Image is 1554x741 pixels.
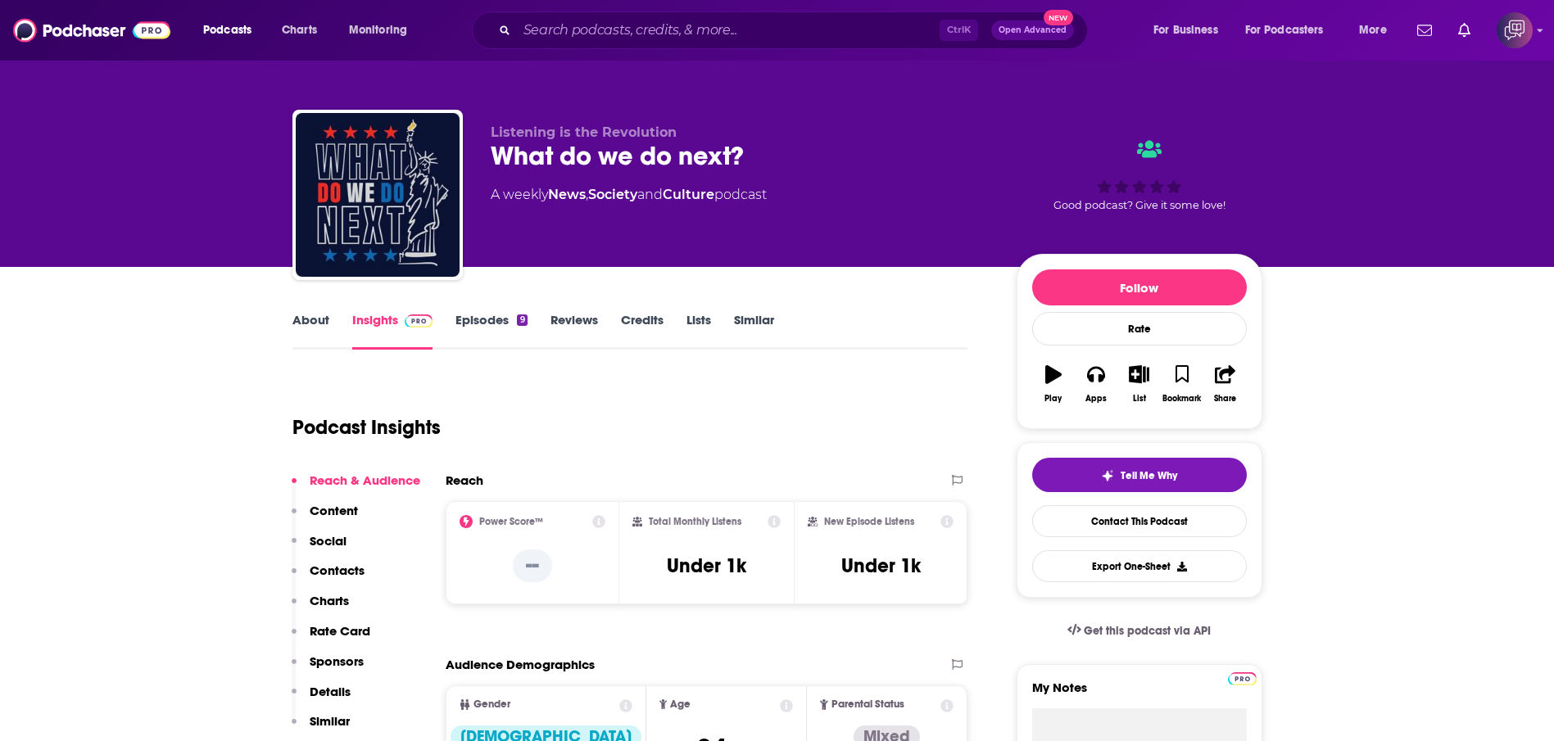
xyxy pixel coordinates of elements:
img: tell me why sparkle [1101,469,1114,482]
h2: Total Monthly Listens [649,516,741,527]
div: Good podcast? Give it some love! [1017,124,1262,226]
div: Bookmark [1162,394,1201,404]
button: Contacts [292,563,365,593]
button: List [1117,355,1160,413]
span: Ctrl K [940,20,978,41]
span: Podcasts [203,19,251,42]
button: Social [292,533,347,563]
a: News [548,187,586,202]
button: Open AdvancedNew [991,20,1074,40]
span: Gender [473,699,510,710]
a: Credits [621,312,664,350]
button: Details [292,684,351,714]
img: Podchaser Pro [1228,672,1257,685]
span: Get this podcast via API [1084,624,1211,638]
h2: Audience Demographics [446,657,595,672]
a: Show notifications dropdown [1411,16,1438,44]
input: Search podcasts, credits, & more... [517,17,940,43]
button: Share [1203,355,1246,413]
span: Good podcast? Give it some love! [1053,199,1226,211]
span: Charts [282,19,317,42]
p: Contacts [310,563,365,578]
h3: Under 1k [841,553,921,578]
a: Charts [271,17,327,43]
button: Bookmark [1161,355,1203,413]
button: open menu [338,17,428,43]
div: Rate [1032,312,1247,346]
span: , [586,187,588,202]
img: What do we do next? [296,113,460,277]
span: More [1359,19,1387,42]
div: List [1133,394,1146,404]
p: Content [310,503,358,518]
button: Play [1032,355,1075,413]
h1: Podcast Insights [292,415,441,440]
h2: Reach [446,472,483,488]
span: and [637,187,663,202]
img: User Profile [1497,12,1533,48]
div: Search podcasts, credits, & more... [487,11,1103,49]
a: Pro website [1228,670,1257,685]
a: Lists [686,312,711,350]
h3: Under 1k [667,553,746,578]
span: New [1044,10,1073,25]
button: open menu [1142,17,1239,43]
button: open menu [1235,17,1348,43]
span: Parental Status [831,699,904,710]
a: Culture [663,187,714,202]
button: Show profile menu [1497,12,1533,48]
span: For Business [1153,19,1218,42]
a: About [292,312,329,350]
a: Episodes9 [455,312,527,350]
span: Open Advanced [999,26,1067,34]
p: Similar [310,713,350,729]
span: For Podcasters [1245,19,1324,42]
img: Podchaser - Follow, Share and Rate Podcasts [13,15,170,46]
button: Follow [1032,269,1247,305]
button: Sponsors [292,653,364,684]
div: A weekly podcast [491,185,767,205]
span: Age [670,699,691,710]
a: Similar [734,312,774,350]
a: InsightsPodchaser Pro [352,312,433,350]
p: Details [310,684,351,699]
div: Apps [1085,394,1107,404]
span: Listening is the Revolution [491,124,677,140]
a: Get this podcast via API [1054,611,1225,651]
button: open menu [192,17,273,43]
div: Play [1044,394,1062,404]
div: Share [1214,394,1236,404]
button: Reach & Audience [292,472,420,503]
button: Content [292,503,358,533]
p: Reach & Audience [310,472,420,488]
p: Social [310,533,347,549]
button: Charts [292,593,349,623]
p: Sponsors [310,653,364,669]
h2: New Episode Listens [824,516,914,527]
span: Monitoring [349,19,407,42]
button: Apps [1075,355,1117,413]
span: Logged in as corioliscompany [1497,12,1533,48]
p: Rate Card [310,623,370,639]
label: My Notes [1032,680,1247,708]
a: Society [588,187,637,202]
a: Contact This Podcast [1032,505,1247,537]
p: Charts [310,593,349,608]
button: tell me why sparkleTell Me Why [1032,458,1247,492]
button: open menu [1348,17,1407,43]
button: Export One-Sheet [1032,550,1247,582]
img: Podchaser Pro [405,314,433,328]
span: Tell Me Why [1121,469,1177,482]
div: 9 [517,314,527,326]
a: Show notifications dropdown [1452,16,1477,44]
a: Reviews [550,312,598,350]
p: -- [513,549,552,582]
h2: Power Score™ [479,516,543,527]
button: Rate Card [292,623,370,653]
